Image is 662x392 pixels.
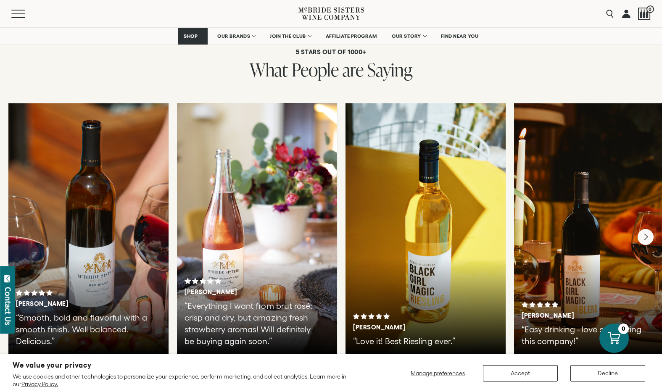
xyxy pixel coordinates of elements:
[411,370,465,376] span: Manage preferences
[522,312,638,319] h3: [PERSON_NAME]
[367,57,412,82] span: Saying
[343,57,364,82] span: are
[217,33,250,39] span: OUR BRANDS
[320,28,382,45] a: AFFILIATE PROGRAM
[21,381,58,387] a: Privacy Policy.
[638,229,654,245] button: Next
[185,300,319,347] p: “Everything I want from brut rosé: crisp and dry, but amazing fresh strawberry aromas! Will defin...
[16,312,151,347] p: “Smooth, bold and flavorful with a smooth finish. Well balanced. Delicious.”
[353,324,469,331] h3: [PERSON_NAME]
[618,324,629,334] div: 0
[250,57,288,82] span: What
[353,335,488,347] p: “Love it! Best Riesling ever.”
[522,324,657,347] p: “Easy drinking - love supporting this company!”
[212,28,260,45] a: OUR BRANDS
[13,362,374,369] h2: We value your privacy
[4,287,12,325] div: Contact Us
[406,365,470,381] button: Manage preferences
[292,57,339,82] span: People
[16,300,132,308] h3: [PERSON_NAME]
[270,33,306,39] span: JOIN THE CLUB
[441,33,479,39] span: FIND NEAR YOU
[483,365,558,381] button: Accept
[435,28,484,45] a: FIND NEAR YOU
[386,28,431,45] a: OUR STORY
[326,33,377,39] span: AFFILIATE PROGRAM
[392,33,421,39] span: OUR STORY
[184,33,198,39] span: SHOP
[11,10,42,18] button: Mobile Menu Trigger
[570,365,645,381] button: Decline
[185,288,301,296] h3: [PERSON_NAME]
[264,28,316,45] a: JOIN THE CLUB
[646,5,654,13] span: 0
[178,28,208,45] a: SHOP
[13,373,374,388] p: We use cookies and other technologies to personalize your experience, perform marketing, and coll...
